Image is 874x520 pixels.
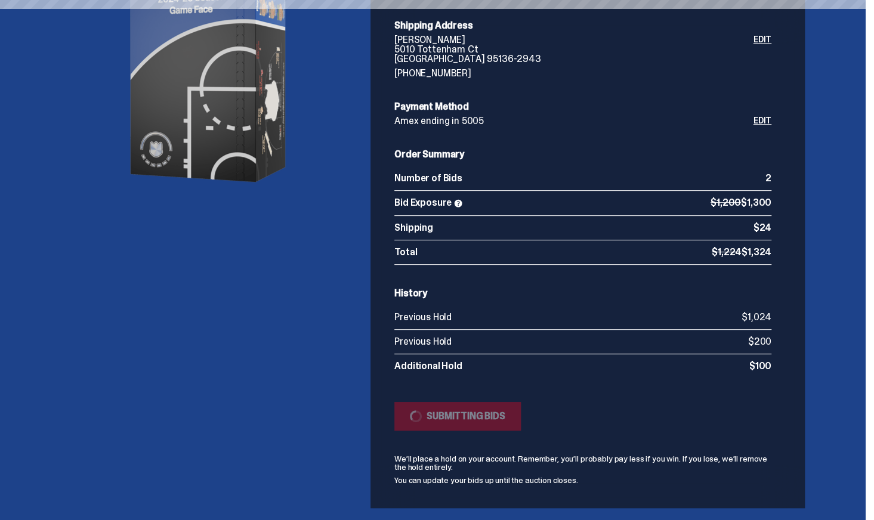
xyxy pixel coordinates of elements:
p: We’ll place a hold on your account. Remember, you’ll probably pay less if you win. If you lose, w... [394,454,771,471]
p: Number of Bids [394,174,765,183]
p: $24 [753,223,771,233]
p: Previous Hold [394,312,742,322]
span: $1,200 [711,196,741,209]
p: Previous Hold [394,337,748,346]
p: 5010 Tottenham Ct [394,45,753,54]
a: Edit [753,35,771,78]
p: $1,300 [711,198,771,208]
p: [GEOGRAPHIC_DATA] 95136-2943 [394,54,753,64]
p: Bid Exposure [394,198,711,208]
p: 2 [765,174,771,183]
p: $1,024 [742,312,771,322]
h6: History [394,289,771,298]
p: Additional Hold [394,361,749,371]
p: [PERSON_NAME] [394,35,753,45]
p: $100 [749,361,771,371]
span: $1,224 [712,246,742,258]
p: $1,324 [712,247,771,257]
p: Amex ending in 5005 [394,116,753,126]
h6: Shipping Address [394,21,771,30]
p: [PHONE_NUMBER] [394,69,753,78]
h6: Payment Method [394,102,771,112]
p: $200 [748,337,771,346]
p: You can update your bids up until the auction closes. [394,476,771,484]
p: Total [394,247,712,257]
h6: Order Summary [394,150,771,159]
a: Edit [753,116,771,126]
p: Shipping [394,223,753,233]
